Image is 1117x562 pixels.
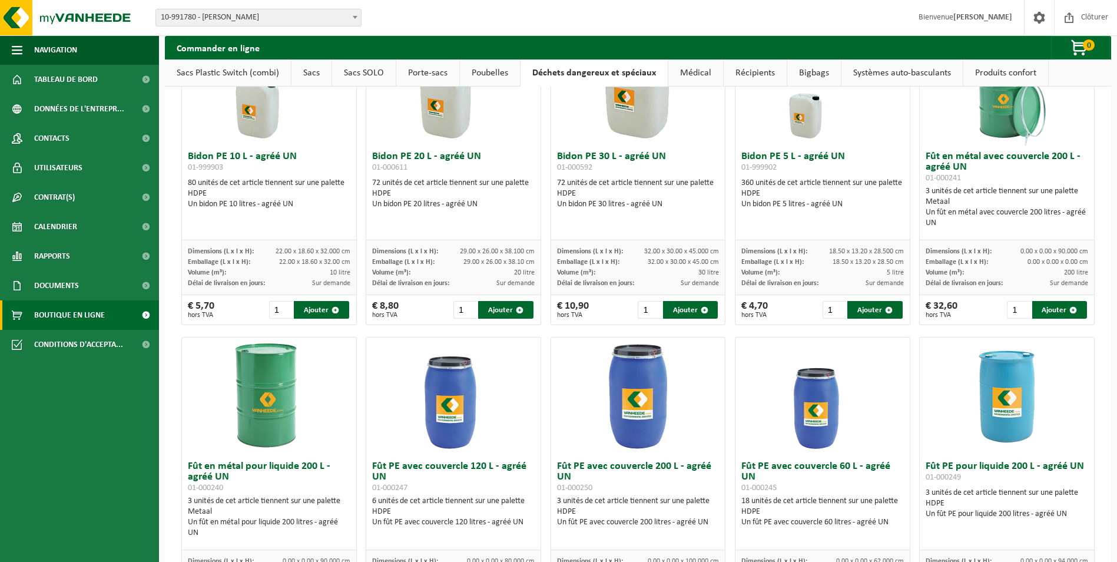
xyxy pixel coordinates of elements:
[926,259,988,266] span: Emballage (L x l x H):
[648,259,719,266] span: 32.00 x 30.00 x 45.00 cm
[663,301,718,319] button: Ajouter
[741,461,904,493] h3: Fût PE avec couvercle 60 L - agréé UN
[34,183,75,212] span: Contrat(s)
[557,248,623,255] span: Dimensions (L x l x H):
[372,199,535,210] div: Un bidon PE 20 litres - agréé UN
[926,248,992,255] span: Dimensions (L x l x H):
[644,248,719,255] span: 32.00 x 30.00 x 45.000 cm
[926,509,1088,520] div: Un fût PE pour liquide 200 litres - agréé UN
[372,280,449,287] span: Délai de livraison en jours:
[34,212,77,242] span: Calendrier
[330,269,350,276] span: 10 litre
[953,13,1012,22] strong: [PERSON_NAME]
[188,178,350,210] div: 80 unités de cet article tiennent sur une palette
[279,259,350,266] span: 22.00 x 18.60 x 32.00 cm
[188,280,265,287] span: Délai de livraison en jours:
[1027,259,1088,266] span: 0.00 x 0.00 x 0.00 cm
[741,178,904,210] div: 360 unités de cet article tiennent sur une palette
[188,199,350,210] div: Un bidon PE 10 litres - agréé UN
[372,163,407,172] span: 01-000611
[372,484,407,492] span: 01-000247
[926,174,961,183] span: 01-000241
[1050,280,1088,287] span: Sur demande
[557,151,720,175] h3: Bidon PE 30 L - agréé UN
[557,199,720,210] div: Un bidon PE 30 litres - agréé UN
[372,461,535,493] h3: Fût PE avec couvercle 120 L - agréé UN
[557,517,720,528] div: Un fût PE avec couvercle 200 litres - agréé UN
[372,507,535,517] div: HDPE
[188,312,214,319] span: hors TVA
[1083,39,1095,51] span: 0
[372,496,535,528] div: 6 unités de cet article tiennent sur une palette
[372,259,435,266] span: Emballage (L x l x H):
[724,59,787,87] a: Récipients
[963,59,1048,87] a: Produits confort
[926,280,1003,287] span: Délai de livraison en jours:
[741,507,904,517] div: HDPE
[741,189,904,199] div: HDPE
[741,517,904,528] div: Un fût PE avec couvercle 60 litres - agréé UN
[823,301,846,319] input: 1
[681,280,719,287] span: Sur demande
[926,207,1088,229] div: Un fût en métal avec couvercle 200 litres - agréé UN
[579,338,697,455] img: 01-000250
[557,163,592,172] span: 01-000592
[557,484,592,492] span: 01-000250
[188,496,350,538] div: 3 unités de cet article tiennent sur une palette
[460,59,520,87] a: Poubelles
[521,59,668,87] a: Déchets dangereux et spéciaux
[372,248,438,255] span: Dimensions (L x l x H):
[1007,301,1030,319] input: 1
[478,301,533,319] button: Ajouter
[188,484,223,492] span: 01-000240
[579,28,697,146] img: 01-000592
[764,338,881,455] img: 01-000245
[34,65,98,94] span: Tableau de bord
[926,498,1088,509] div: HDPE
[312,280,350,287] span: Sur demande
[372,151,535,175] h3: Bidon PE 20 L - agréé UN
[926,269,964,276] span: Volume (m³):
[34,94,124,124] span: Données de l'entrepr...
[557,507,720,517] div: HDPE
[269,301,293,319] input: 1
[395,28,512,146] img: 01-000611
[165,59,291,87] a: Sacs Plastic Switch (combi)
[698,269,719,276] span: 30 litre
[460,248,535,255] span: 29.00 x 26.00 x 38.100 cm
[741,496,904,528] div: 18 unités de cet article tiennent sur une palette
[332,59,396,87] a: Sacs SOLO
[926,186,1088,229] div: 3 unités de cet article tiennent sur une palette
[188,301,214,319] div: € 5,70
[1020,248,1088,255] span: 0.00 x 0.00 x 90.000 cm
[741,280,818,287] span: Délai de livraison en jours:
[668,59,723,87] a: Médical
[847,301,902,319] button: Ajouter
[210,28,328,146] img: 01-999903
[372,517,535,528] div: Un fût PE avec couvercle 120 litres - agréé UN
[741,484,777,492] span: 01-000245
[188,517,350,538] div: Un fût en métal pour liquide 200 litres - agréé UN
[948,28,1066,146] img: 01-000241
[372,189,535,199] div: HDPE
[741,151,904,175] h3: Bidon PE 5 L - agréé UN
[638,301,661,319] input: 1
[276,248,350,255] span: 22.00 x 18.60 x 32.000 cm
[741,259,804,266] span: Emballage (L x l x H):
[926,301,957,319] div: € 32,60
[34,153,82,183] span: Utilisateurs
[926,151,1088,183] h3: Fût en métal avec couvercle 200 L - agréé UN
[741,248,807,255] span: Dimensions (L x l x H):
[787,59,841,87] a: Bigbags
[741,269,780,276] span: Volume (m³):
[1032,301,1087,319] button: Ajouter
[372,178,535,210] div: 72 unités de cet article tiennent sur une palette
[156,9,361,26] span: 10-991780 - BRUIXOLA SOLER THOMAS - WANFERCÉE-BAULET
[1051,36,1110,59] button: 0
[741,199,904,210] div: Un bidon PE 5 litres - agréé UN
[188,189,350,199] div: HDPE
[188,461,350,493] h3: Fût en métal pour liquide 200 L - agréé UN
[557,496,720,528] div: 3 unités de cet article tiennent sur une palette
[395,338,512,455] img: 01-000247
[557,280,634,287] span: Délai de livraison en jours:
